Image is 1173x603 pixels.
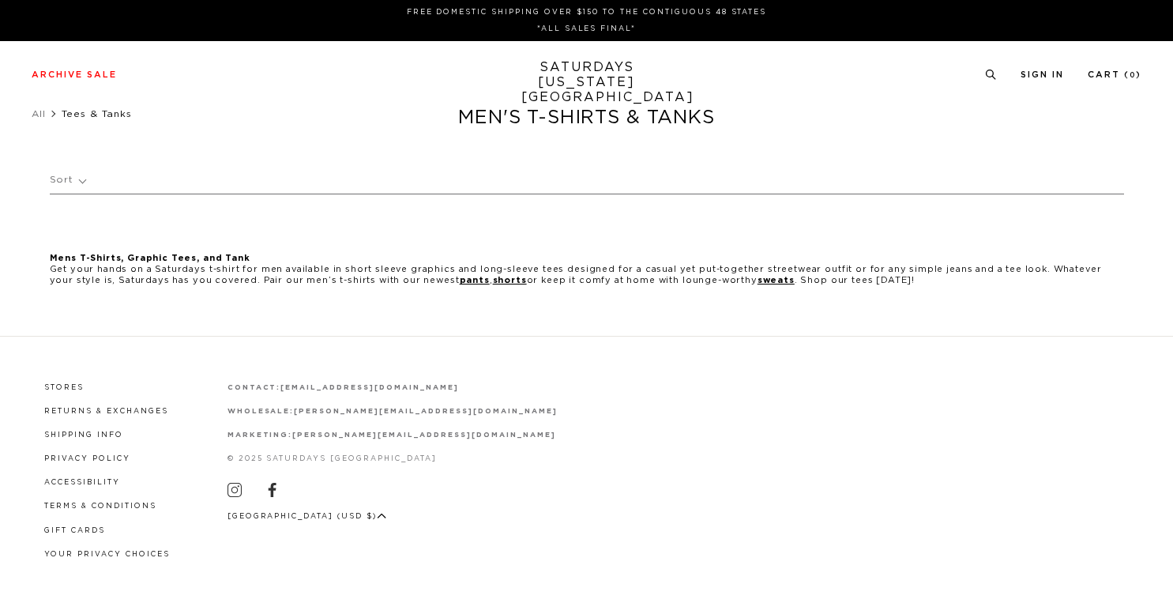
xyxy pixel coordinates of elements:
strong: marketing: [227,432,293,439]
b: Mens T-Shirts, Graphic Tees, and Tank [50,254,250,262]
a: shorts [493,276,527,285]
a: [PERSON_NAME][EMAIL_ADDRESS][DOMAIN_NAME] [294,408,557,415]
a: Sign In [1021,70,1064,79]
a: [PERSON_NAME][EMAIL_ADDRESS][DOMAIN_NAME] [292,432,555,439]
a: Cart (0) [1088,70,1141,79]
span: Tees & Tanks [62,109,132,119]
a: Terms & Conditions [44,503,156,510]
small: 0 [1130,72,1136,79]
a: [EMAIL_ADDRESS][DOMAIN_NAME] [280,384,458,391]
a: sweats [758,276,795,285]
a: Archive Sale [32,70,117,79]
div: Get your hands on a Saturdays t-shirt for men available in short sleeve graphics and long-sleeve ... [34,237,1140,303]
a: Privacy Policy [44,455,130,462]
a: All [32,109,46,119]
a: Gift Cards [44,527,105,534]
a: SATURDAYS[US_STATE][GEOGRAPHIC_DATA] [521,60,652,105]
button: [GEOGRAPHIC_DATA] (USD $) [227,511,387,522]
a: Stores [44,384,84,391]
p: *ALL SALES FINAL* [38,23,1135,35]
strong: contact: [227,384,281,391]
a: Your privacy choices [44,551,170,558]
a: Returns & Exchanges [44,408,168,415]
a: Shipping Info [44,432,123,439]
strong: wholesale: [227,408,295,415]
p: Sort [50,162,85,198]
a: pants [460,276,490,285]
p: © 2025 Saturdays [GEOGRAPHIC_DATA] [227,453,558,465]
p: FREE DOMESTIC SHIPPING OVER $150 TO THE CONTIGUOUS 48 STATES [38,6,1135,18]
a: Accessibility [44,479,120,486]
